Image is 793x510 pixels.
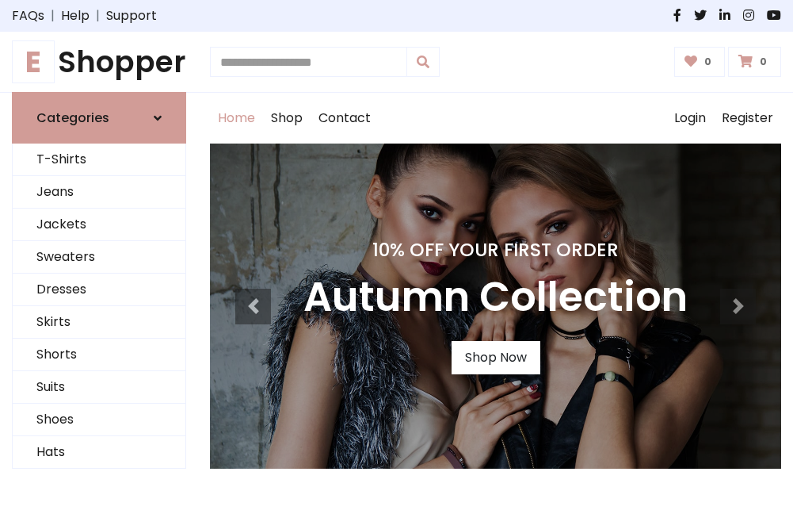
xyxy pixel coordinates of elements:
[12,40,55,83] span: E
[13,176,185,209] a: Jeans
[13,436,185,469] a: Hats
[674,47,726,77] a: 0
[756,55,771,69] span: 0
[90,6,106,25] span: |
[13,144,185,176] a: T-Shirts
[452,341,540,374] a: Shop Now
[303,274,688,322] h3: Autumn Collection
[12,44,186,79] a: EShopper
[12,44,186,79] h1: Shopper
[210,93,263,144] a: Home
[13,306,185,339] a: Skirts
[728,47,781,77] a: 0
[13,371,185,404] a: Suits
[61,6,90,25] a: Help
[13,241,185,274] a: Sweaters
[263,93,311,144] a: Shop
[666,93,714,144] a: Login
[13,404,185,436] a: Shoes
[106,6,157,25] a: Support
[303,239,688,261] h4: 10% Off Your First Order
[44,6,61,25] span: |
[13,339,185,371] a: Shorts
[13,274,185,306] a: Dresses
[13,209,185,241] a: Jackets
[714,93,781,144] a: Register
[12,92,186,144] a: Categories
[12,6,44,25] a: FAQs
[36,110,109,125] h6: Categories
[311,93,379,144] a: Contact
[700,55,715,69] span: 0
